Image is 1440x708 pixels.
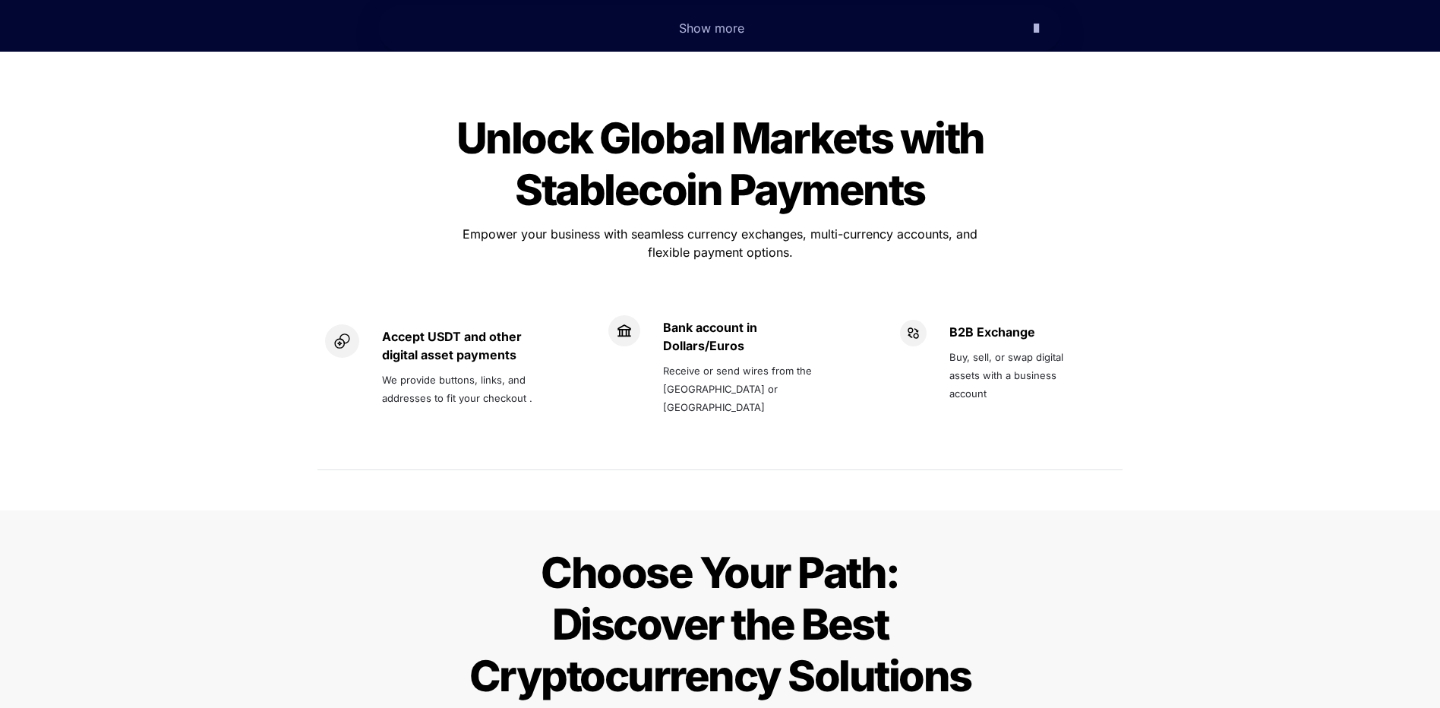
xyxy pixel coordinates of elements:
button: Show more [378,5,1062,52]
span: Empower your business with seamless currency exchanges, multi-currency accounts, and flexible pay... [463,226,981,260]
strong: Accept USDT and other digital asset payments [382,329,525,362]
span: Choose Your Path: Discover the Best Cryptocurrency Solutions [469,547,971,702]
strong: Bank account in Dollars/Euros [663,320,760,353]
span: Receive or send wires from the [GEOGRAPHIC_DATA] or [GEOGRAPHIC_DATA] [663,365,815,413]
span: We provide buttons, links, and addresses to fit your checkout . [382,374,532,404]
span: Show more [679,21,744,36]
span: Unlock Global Markets with Stablecoin Payments [456,112,992,216]
span: Buy, sell, or swap digital assets with a business account [949,351,1066,400]
strong: B2B Exchange [949,324,1035,340]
